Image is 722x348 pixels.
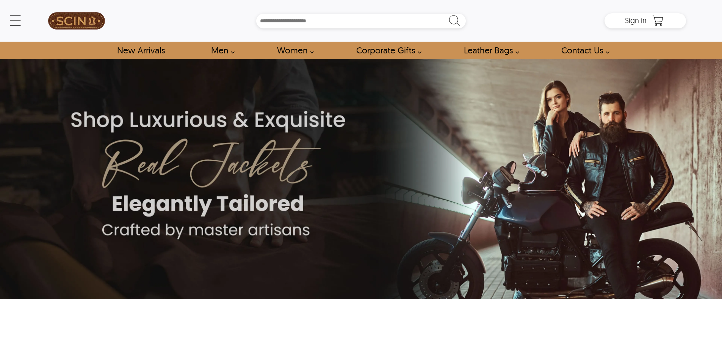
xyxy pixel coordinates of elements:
a: Shopping Cart [650,15,666,27]
a: shop men's leather jackets [202,42,239,59]
a: Shop Women Leather Jackets [268,42,318,59]
a: Shop New Arrivals [108,42,173,59]
img: SCIN [48,4,105,38]
a: contact-us [553,42,614,59]
a: SCIN [36,4,117,38]
span: Sign in [625,16,647,25]
a: Shop Leather Corporate Gifts [348,42,426,59]
a: Sign in [625,18,647,24]
a: Shop Leather Bags [455,42,523,59]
